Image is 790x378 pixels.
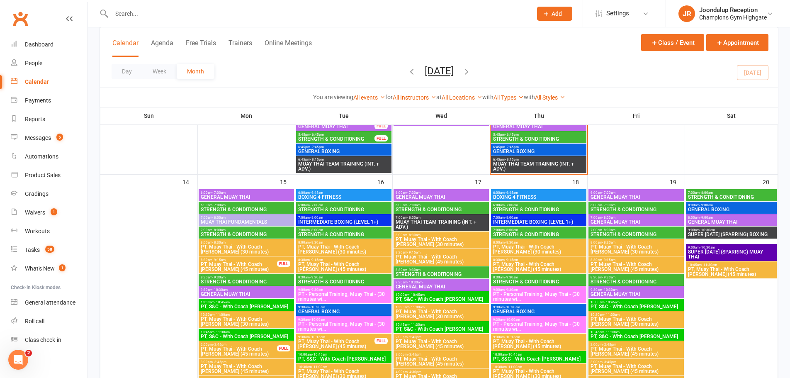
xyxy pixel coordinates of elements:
span: - 10:45am [409,293,425,297]
span: 3:00pm [395,353,487,356]
span: PT, S&C - With Coach [PERSON_NAME] [200,304,292,309]
span: STRENGTH & CONDITIONING [395,272,487,277]
div: Champions Gym Highgate [699,14,767,21]
span: - 11:30am [604,330,620,334]
span: GENERAL MUAY THAI [200,195,292,200]
span: STRENGTH & CONDITIONING [590,207,682,212]
button: Appointment [706,34,768,51]
span: - 10:45am [604,300,620,304]
span: STRENGTH & CONDITIONING [493,279,585,284]
span: - 10:00am [310,318,325,322]
span: - 8:15pm [310,158,324,161]
span: 10:30am [590,313,682,317]
div: 17 [475,175,490,188]
a: Reports [11,110,88,129]
span: GENERAL BOXING [493,309,585,314]
span: GENERAL BOXING [298,149,390,154]
span: - 9:30am [505,276,518,279]
a: Product Sales [11,166,88,185]
button: Class / Event [641,34,704,51]
div: FULL [374,123,388,129]
a: What's New1 [11,259,88,278]
span: - 2:45pm [213,343,226,346]
span: 8:30am [298,258,390,262]
span: PT, S&C - With Coach [PERSON_NAME] [590,334,682,339]
div: 18 [572,175,587,188]
span: - 8:00am [212,228,226,232]
span: 6:45pm [493,158,585,161]
span: 8:00am [688,216,775,219]
a: Clubworx [10,8,31,29]
span: GENERAL BOXING [298,309,390,314]
th: Tue [295,107,393,124]
span: 7:00am [298,216,390,219]
span: 10:45am [200,330,292,334]
span: PT, Muay Thai - With Coach [PERSON_NAME] (30 minutes) [298,244,390,254]
span: SUPER [DATE] (SPARRING) MUAY THAI [688,249,775,259]
span: 8:00am [395,233,487,237]
span: STRENGTH & CONDITIONING [200,207,292,212]
span: - 8:00am [700,191,713,195]
span: PT, Muay Thai - With Coach [PERSON_NAME] (30 minutes) [590,317,682,327]
div: General attendance [25,299,75,306]
div: Tasks [25,246,40,253]
span: - 7:00am [407,191,421,195]
span: PT, Muay Thai - With Coach [PERSON_NAME] (45 minutes) [200,262,277,272]
span: 8:30am [395,251,487,254]
button: Week [142,64,177,79]
button: [DATE] [425,65,454,77]
a: People [11,54,88,73]
div: 19 [670,175,685,188]
th: Fri [588,107,685,124]
a: Messages 5 [11,129,88,147]
a: Calendar [11,73,88,91]
span: - 8:00am [212,216,226,219]
span: PT, Muay Thai - With Coach [PERSON_NAME] (45 minutes) [590,346,682,356]
span: 6:00am [395,191,487,195]
span: PT, Muay Thai - With Coach [PERSON_NAME] (30 minutes) [590,244,682,254]
span: 7:00am [590,216,682,219]
div: JR [678,5,695,22]
span: - 10:30am [407,280,423,284]
span: - 10:45am [312,353,327,356]
div: What's New [25,265,55,272]
span: GENERAL MUAY THAI [493,124,585,129]
span: 8:30am [590,258,682,262]
span: - 10:00am [505,318,520,322]
span: MUAY THAI TEAM TRAINING (INT. + ADV.) [493,161,585,171]
span: 8:00am [590,241,682,244]
strong: with [524,94,535,100]
span: - 7:45pm [310,145,324,149]
span: - 8:00am [602,228,615,232]
span: SUPER [DATE] (SPARRING) BOXING [688,232,775,237]
span: 6:00am [200,203,292,207]
strong: You are viewing [313,94,353,100]
span: PT, S&C - With Coach [PERSON_NAME] [590,304,682,309]
span: PT - Personal Training, Muay Thai - (30 minutes wi... [298,292,390,302]
div: FULL [374,135,388,141]
div: Class check-in [25,337,61,343]
span: - 11:00am [409,305,425,309]
span: STRENGTH & CONDITIONING [493,232,585,237]
span: Add [552,10,562,17]
span: - 8:30am [310,241,323,244]
span: - 8:00am [310,228,323,232]
span: - 8:30am [505,241,518,244]
span: PT, Muay Thai - With Coach [PERSON_NAME] (30 minutes) [493,244,585,254]
div: Dashboard [25,41,53,48]
th: Sun [100,107,198,124]
div: Messages [25,134,51,141]
span: - 9:30am [505,288,518,292]
span: 7:00am [200,216,292,219]
span: 5:45pm [298,133,375,137]
span: - 8:30am [212,241,226,244]
span: 6:00am [590,203,682,207]
div: 20 [763,175,778,188]
span: 10:30am [395,305,487,309]
span: GENERAL BOXING [493,149,585,154]
span: 9:00am [493,288,585,292]
span: MUAY THAI TEAM TRAINING (INT. + ADV.) [395,219,487,229]
div: FULL [374,338,388,344]
div: Payments [25,97,51,104]
span: PT, Muay Thai - With Coach [PERSON_NAME] (45 minutes) [688,267,775,277]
